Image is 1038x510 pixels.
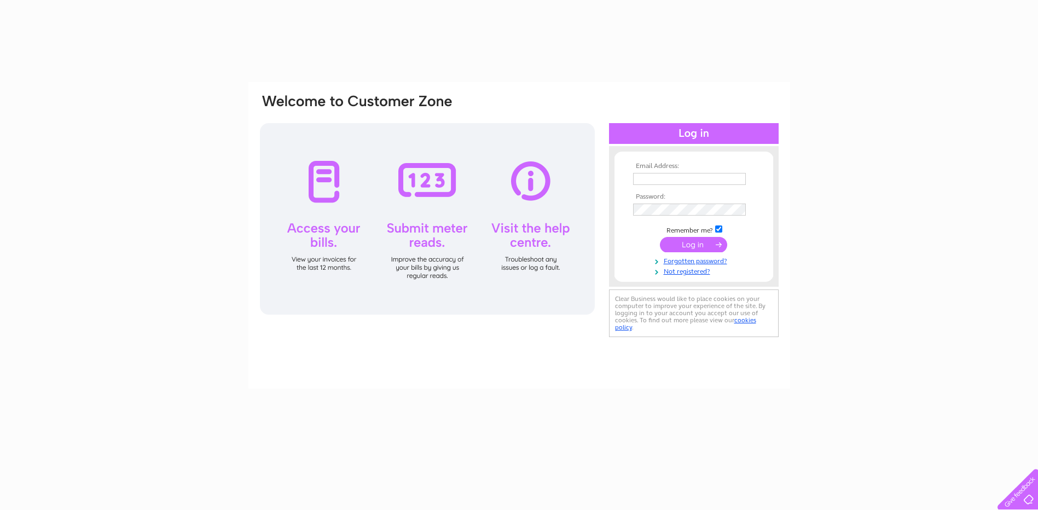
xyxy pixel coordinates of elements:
[630,163,757,170] th: Email Address:
[609,289,779,337] div: Clear Business would like to place cookies on your computer to improve your experience of the sit...
[660,237,727,252] input: Submit
[630,224,757,235] td: Remember me?
[633,255,757,265] a: Forgotten password?
[633,265,757,276] a: Not registered?
[630,193,757,201] th: Password:
[615,316,756,331] a: cookies policy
